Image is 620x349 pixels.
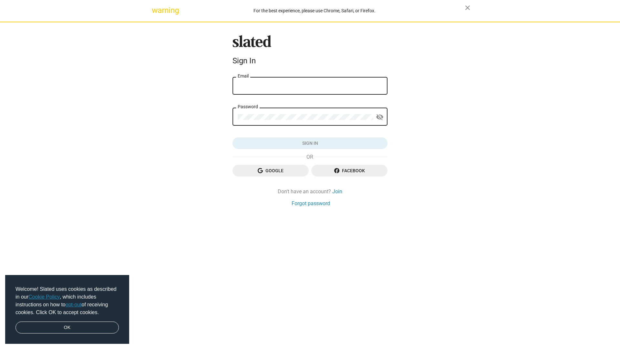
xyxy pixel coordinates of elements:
a: Cookie Policy [28,294,60,300]
div: Sign In [232,56,387,65]
button: Show password [373,111,386,124]
button: Google [232,165,309,176]
mat-icon: close [464,4,471,12]
sl-branding: Sign In [232,35,387,68]
span: Facebook [316,165,382,176]
mat-icon: warning [152,6,160,14]
div: For the best experience, please use Chrome, Safari, or Firefox. [164,6,465,15]
button: Facebook [311,165,387,176]
a: Join [332,188,342,195]
div: Don't have an account? [232,188,387,195]
mat-icon: visibility_off [376,112,384,122]
div: cookieconsent [5,275,129,344]
a: opt-out [66,302,82,307]
span: Google [238,165,304,176]
span: Welcome! Slated uses cookies as described in our , which includes instructions on how to of recei... [15,285,119,316]
a: dismiss cookie message [15,322,119,334]
a: Forgot password [292,200,330,207]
